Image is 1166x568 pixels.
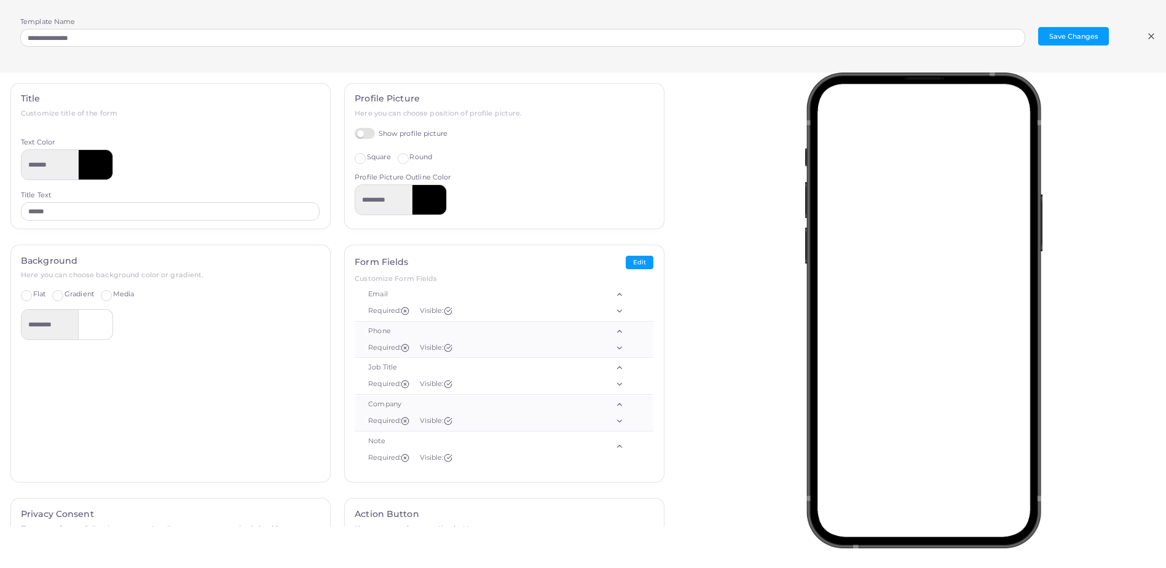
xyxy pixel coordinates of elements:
[21,256,320,266] h4: Background
[21,509,320,519] h4: Privacy Consent
[355,257,408,267] h4: Form Fields
[368,436,572,446] div: Note
[420,343,452,352] span: Visible:
[420,416,452,425] span: Visible:
[65,290,94,298] span: Gradient
[21,93,320,104] h4: Title
[355,524,653,532] h6: Here you can choose action button appearance.
[420,306,452,315] span: Visible:
[355,173,451,183] label: Profile Picture Outline Color
[1038,27,1109,45] button: Save Changes
[368,363,572,373] div: Job Title
[355,275,653,283] h6: Customize Form Fields
[368,326,572,336] div: Phone
[113,290,135,298] span: Media
[21,138,55,148] label: Text Color
[21,109,320,117] h6: Customize title of the form
[21,191,51,200] label: Title Text
[420,453,452,462] span: Visible:
[368,343,409,352] span: Required:
[626,256,653,270] button: Edit
[420,379,452,388] span: Visible:
[368,400,572,409] div: Company
[355,109,653,117] h6: Here you can choose position of profile picture.
[355,93,653,104] h4: Profile Picture
[368,379,409,388] span: Required:
[368,453,409,462] span: Required:
[20,17,75,27] label: Template Name
[21,271,320,279] h6: Here you can choose background color or gradient.
[367,152,391,161] span: Square
[409,152,432,161] span: Round
[368,416,409,425] span: Required:
[368,306,409,315] span: Required:
[368,290,572,299] div: Email
[33,290,45,298] span: Flat
[355,509,653,519] h4: Action Button
[355,128,447,140] label: Show profile picture
[21,524,320,532] h6: Do you prefer explicit privacy consent so it appears as a required checkbox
